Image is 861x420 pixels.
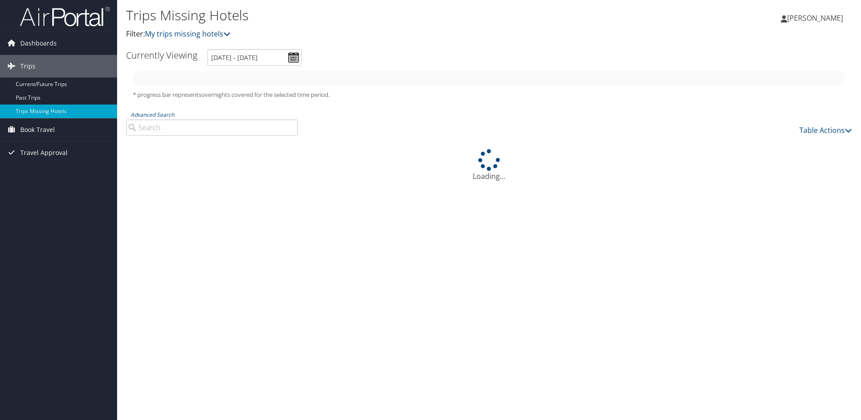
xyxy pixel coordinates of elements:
input: [DATE] - [DATE] [207,49,302,66]
span: Trips [20,55,36,78]
img: airportal-logo.png [20,6,110,27]
span: Travel Approval [20,142,68,164]
span: Book Travel [20,119,55,141]
span: [PERSON_NAME] [787,13,843,23]
p: Filter: [126,28,610,40]
a: Advanced Search [131,111,174,119]
h5: * progress bar represents overnights covered for the selected time period. [133,91,845,99]
span: Dashboards [20,32,57,55]
a: My trips missing hotels [145,29,231,39]
a: [PERSON_NAME] [781,5,852,32]
div: Loading... [126,149,852,182]
input: Advanced Search [126,119,298,136]
h1: Trips Missing Hotels [126,6,610,25]
h3: Currently Viewing [126,49,197,61]
a: Table Actions [799,125,852,135]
